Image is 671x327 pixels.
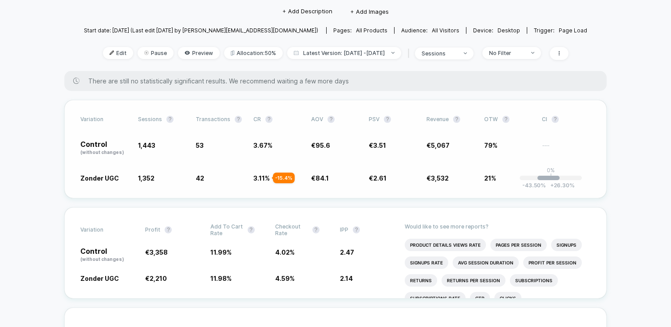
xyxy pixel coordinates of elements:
span: PSV [369,116,379,122]
span: 3,532 [431,174,449,182]
span: Checkout Rate [275,223,308,236]
img: edit [110,51,114,55]
div: Trigger: [534,27,587,34]
span: 11.99 % [210,248,232,256]
li: Product Details Views Rate [405,239,486,251]
span: 4.02 % [275,248,295,256]
span: Preview [178,47,220,59]
li: Avg Session Duration [453,256,519,269]
span: 42 [196,174,204,182]
span: € [311,142,330,149]
li: Returns [405,274,437,287]
span: 4.59 % [275,275,295,282]
img: end [531,52,534,54]
div: No Filter [489,50,525,56]
button: ? [235,116,242,123]
li: Signups Rate [405,256,448,269]
span: (without changes) [80,150,124,155]
span: CI [542,116,591,123]
li: Subscriptions [510,274,558,287]
span: Edit [103,47,133,59]
span: Start date: [DATE] (Last edit [DATE] by [PERSON_NAME][EMAIL_ADDRESS][DOMAIN_NAME]) [84,27,318,34]
span: All Visitors [432,27,459,34]
img: end [391,52,395,54]
span: 79% [484,142,497,149]
span: There are still no statistically significant results. We recommend waiting a few more days [88,77,589,85]
span: 2.14 [340,275,353,282]
span: Latest Version: [DATE] - [DATE] [287,47,401,59]
span: 2,210 [150,275,167,282]
span: AOV [311,116,323,122]
span: Variation [80,223,129,236]
li: Subscriptions Rate [405,292,466,304]
span: 5,067 [431,142,450,149]
div: Pages: [333,27,387,34]
span: + Add Description [282,7,332,16]
span: € [369,174,387,182]
span: Zonder UGC [80,174,119,182]
span: 2.61 [373,174,387,182]
span: 26.30 % [546,182,575,189]
span: Sessions [138,116,162,122]
span: + [550,182,554,189]
button: ? [166,116,174,123]
span: Add To Cart Rate [210,223,243,236]
button: ? [502,116,509,123]
div: Audience: [401,27,459,34]
span: Transactions [196,116,230,122]
p: Would like to see more reports? [405,223,591,230]
p: Control [80,248,136,263]
span: OTW [484,116,533,123]
div: sessions [422,50,457,57]
button: ? [165,226,172,233]
span: IPP [340,226,348,233]
img: rebalance [231,51,234,55]
span: Zonder UGC [80,275,119,282]
span: 3.51 [373,142,386,149]
span: Variation [80,116,129,123]
span: all products [356,27,387,34]
li: Profit Per Session [523,256,582,269]
span: Device: [466,27,527,34]
p: Control [80,141,129,156]
span: € [145,275,167,282]
span: 11.98 % [210,275,232,282]
li: Pages Per Session [490,239,547,251]
button: ? [552,116,559,123]
span: € [369,142,386,149]
span: 1,352 [138,174,154,182]
span: € [426,174,449,182]
span: 3,358 [150,248,168,256]
span: 1,443 [138,142,155,149]
span: 53 [196,142,204,149]
span: -43.50 % [522,182,546,189]
button: ? [248,226,255,233]
span: Revenue [426,116,449,122]
span: Profit [145,226,160,233]
li: Returns Per Session [442,274,505,287]
p: | [550,173,552,180]
li: Signups [551,239,582,251]
span: Pause [138,47,174,59]
img: end [144,51,149,55]
div: - 15.4 % [273,173,295,183]
li: Ctr [470,292,490,304]
button: ? [353,226,360,233]
span: Page Load [559,27,587,34]
span: CR [253,116,261,122]
span: desktop [497,27,520,34]
button: ? [384,116,391,123]
p: 0% [547,167,555,173]
span: € [145,248,168,256]
span: 3.11 % [253,174,270,182]
span: 95.6 [316,142,330,149]
span: Allocation: 50% [224,47,283,59]
span: (without changes) [80,256,124,262]
button: ? [265,116,272,123]
span: € [311,174,329,182]
button: ? [328,116,335,123]
span: --- [542,143,591,156]
span: € [426,142,450,149]
span: + Add Images [350,8,389,15]
span: 3.67 % [253,142,272,149]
